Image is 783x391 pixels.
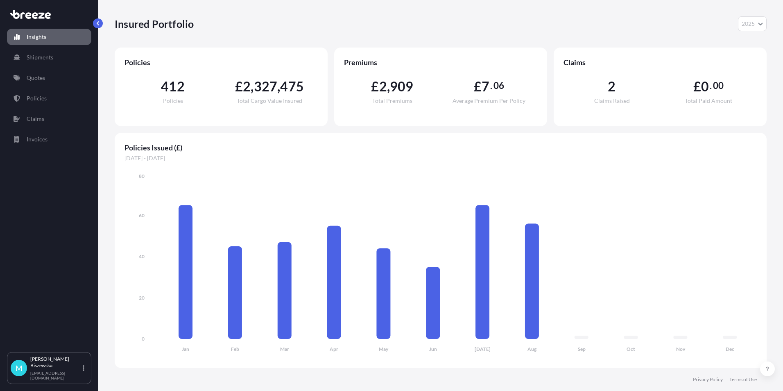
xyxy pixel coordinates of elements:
[280,346,289,352] tspan: Mar
[27,33,46,41] p: Insights
[124,143,757,152] span: Policies Issued (£)
[280,80,304,93] span: 475
[7,111,91,127] a: Claims
[163,98,183,104] span: Policies
[390,80,414,93] span: 909
[30,371,81,380] p: [EMAIL_ADDRESS][DOMAIN_NAME]
[726,346,734,352] tspan: Dec
[453,98,525,104] span: Average Premium Per Policy
[713,82,724,89] span: 00
[27,94,47,102] p: Policies
[693,80,701,93] span: £
[527,346,537,352] tspan: Aug
[578,346,586,352] tspan: Sep
[7,90,91,107] a: Policies
[685,98,732,104] span: Total Paid Amount
[139,212,145,218] tspan: 60
[371,80,379,93] span: £
[482,80,489,93] span: 7
[7,70,91,86] a: Quotes
[27,115,44,123] p: Claims
[27,74,45,82] p: Quotes
[738,16,767,31] button: Year Selector
[254,80,278,93] span: 327
[231,346,239,352] tspan: Feb
[243,80,251,93] span: 2
[379,80,387,93] span: 2
[139,173,145,179] tspan: 80
[124,154,757,162] span: [DATE] - [DATE]
[387,80,390,93] span: ,
[182,346,189,352] tspan: Jan
[139,295,145,301] tspan: 20
[429,346,437,352] tspan: Jun
[475,346,491,352] tspan: [DATE]
[563,57,757,67] span: Claims
[742,20,755,28] span: 2025
[7,49,91,66] a: Shipments
[161,80,185,93] span: 412
[27,135,48,143] p: Invoices
[710,82,712,89] span: .
[490,82,492,89] span: .
[139,253,145,259] tspan: 40
[627,346,635,352] tspan: Oct
[27,53,53,61] p: Shipments
[16,364,23,372] span: M
[30,356,81,369] p: [PERSON_NAME] Biszewska
[372,98,412,104] span: Total Premiums
[693,376,723,383] a: Privacy Policy
[676,346,686,352] tspan: Nov
[277,80,280,93] span: ,
[344,57,537,67] span: Premiums
[235,80,243,93] span: £
[729,376,757,383] a: Terms of Use
[701,80,709,93] span: 0
[251,80,253,93] span: ,
[124,57,318,67] span: Policies
[474,80,482,93] span: £
[7,29,91,45] a: Insights
[608,80,616,93] span: 2
[330,346,338,352] tspan: Apr
[237,98,302,104] span: Total Cargo Value Insured
[379,346,389,352] tspan: May
[142,336,145,342] tspan: 0
[493,82,504,89] span: 06
[594,98,630,104] span: Claims Raised
[115,17,194,30] p: Insured Portfolio
[7,131,91,148] a: Invoices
